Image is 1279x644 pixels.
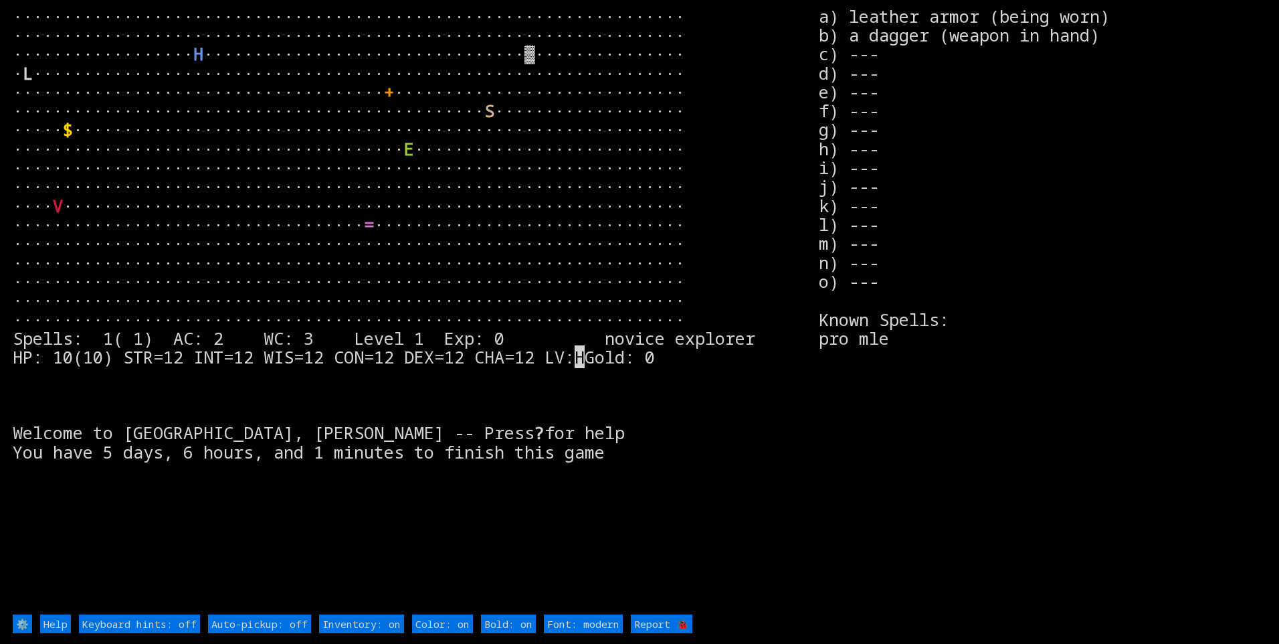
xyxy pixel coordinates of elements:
font: V [53,194,63,217]
font: $ [63,118,73,141]
font: = [364,213,374,236]
input: Bold: on [481,615,536,633]
mark: H [575,345,585,368]
font: E [404,137,414,160]
input: ⚙️ [13,615,32,633]
input: Color: on [412,615,473,633]
b: ? [534,421,545,444]
stats: a) leather armor (being worn) b) a dagger (weapon in hand) c) --- d) --- e) --- f) --- g) --- h) ... [819,7,1266,612]
input: Report 🐞 [631,615,692,633]
font: H [193,42,203,65]
input: Auto-pickup: off [208,615,311,633]
font: + [384,80,394,103]
input: Inventory: on [319,615,404,633]
input: Help [40,615,71,633]
font: L [23,62,33,84]
input: Font: modern [544,615,623,633]
input: Keyboard hints: off [79,615,200,633]
larn: ··································································· ·····························... [13,7,819,612]
font: S [484,99,494,122]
